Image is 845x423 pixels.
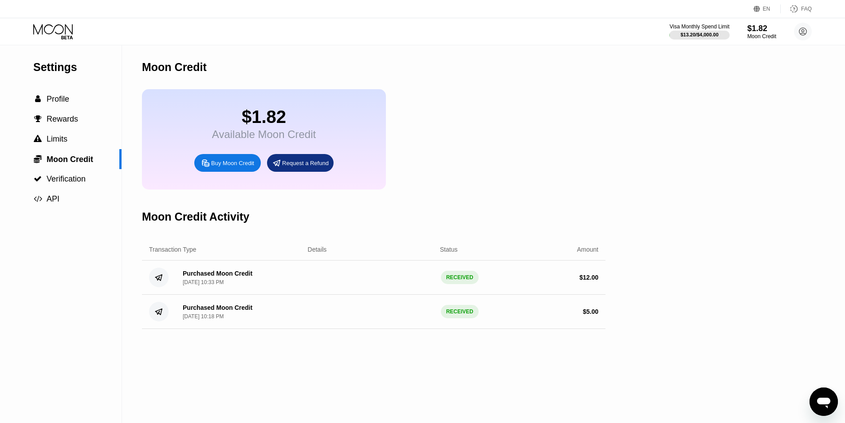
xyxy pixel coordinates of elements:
div:  [33,175,42,183]
span: Moon Credit [47,155,93,164]
div: FAQ [781,4,812,13]
div:  [33,154,42,163]
div: $1.82 [747,24,776,33]
div: Buy Moon Credit [211,159,254,167]
div: Settings [33,61,122,74]
div: Moon Credit [747,33,776,40]
span:  [34,154,42,163]
div: RECEIVED [441,271,479,284]
span:  [34,135,42,143]
div: Moon Credit [142,61,207,74]
div:  [33,95,42,103]
span: API [47,194,59,203]
div: Request a Refund [282,159,329,167]
div: $1.82 [212,107,316,127]
div: EN [763,6,770,12]
div: $ 12.00 [579,274,598,281]
div:  [33,115,42,123]
span:  [35,95,41,103]
span: Limits [47,134,67,143]
div: $13.20 / $4,000.00 [680,32,719,37]
div: Request a Refund [267,154,334,172]
div:  [33,135,42,143]
span: Profile [47,95,69,103]
div: FAQ [801,6,812,12]
div: Purchased Moon Credit [183,304,252,311]
div: $ 5.00 [583,308,598,315]
span:  [34,195,42,203]
span:  [34,175,42,183]
div: Status [440,246,458,253]
div: [DATE] 10:33 PM [183,279,224,285]
div: Available Moon Credit [212,128,316,141]
div: [DATE] 10:18 PM [183,313,224,320]
div: Details [308,246,327,253]
div: Purchased Moon Credit [183,270,252,277]
div: Amount [577,246,598,253]
div: EN [754,4,781,13]
div: Transaction Type [149,246,197,253]
span: Rewards [47,115,78,123]
div: Visa Monthly Spend Limit [669,24,729,30]
div: $1.82Moon Credit [747,24,776,40]
div: Moon Credit Activity [142,210,249,223]
span:  [34,115,42,123]
span: Verification [47,174,86,183]
div:  [33,195,42,203]
iframe: Button to launch messaging window [810,387,838,416]
div: Visa Monthly Spend Limit$13.20/$4,000.00 [669,24,729,40]
div: RECEIVED [441,305,479,318]
div: Buy Moon Credit [194,154,261,172]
